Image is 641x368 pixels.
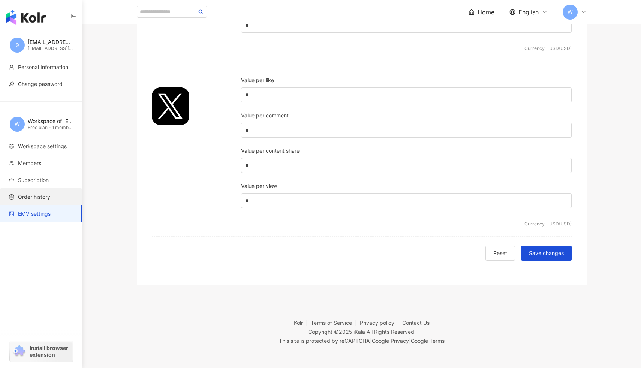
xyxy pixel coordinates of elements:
[279,336,445,345] span: This site is protected by reCAPTCHA
[6,10,46,25] img: logo
[30,345,70,358] span: Install browser extension
[9,65,14,70] span: user
[152,221,572,227] div: Currency ： USD ( USD )
[409,338,411,344] span: |
[521,246,572,261] button: Save changes
[9,211,14,216] span: calculator
[485,246,515,261] button: Reset
[198,9,204,15] span: search
[568,8,573,16] span: W
[18,80,63,88] span: Change password
[353,329,365,335] a: iKala
[370,338,372,344] span: |
[18,193,50,201] span: Order history
[493,250,507,256] span: Reset
[12,345,26,357] img: chrome extension
[308,329,416,335] div: Copyright © 2025 All Rights Reserved.
[9,194,14,200] span: dollar
[411,338,445,344] a: Google Terms
[18,63,68,71] span: Personal Information
[18,176,49,184] span: Subscription
[28,117,73,125] div: Workspace of [EMAIL_ADDRESS][DOMAIN_NAME]
[311,320,360,326] a: Terms of Service
[402,320,430,326] a: Contact Us
[10,341,73,362] a: chrome extensionInstall browser extension
[241,111,300,120] label: Value per comment
[16,41,19,49] span: 9
[241,182,288,190] label: Value per view
[241,76,285,84] label: Value per like
[152,45,572,52] div: Currency ： USD ( USD )
[18,210,51,218] span: EMV settings
[518,8,539,16] span: English
[529,250,564,256] span: Save changes
[28,45,73,52] div: [EMAIL_ADDRESS][DOMAIN_NAME]
[241,194,571,208] input: Value per view
[294,320,311,326] a: Kolr
[241,18,571,32] input: Value per view
[360,320,402,326] a: Privacy policy
[372,338,409,344] a: Google Privacy
[478,8,494,16] span: Home
[9,81,14,87] span: key
[18,143,67,150] span: Workspace settings
[469,8,494,16] a: Home
[241,88,571,102] input: Value per like
[18,159,41,167] span: Members
[28,38,73,46] div: [EMAIL_ADDRESS][DOMAIN_NAME]
[241,158,571,173] input: Value per content share
[28,125,73,131] div: Free plan - 1 member(s)
[241,147,310,155] label: Value per content share
[241,123,571,137] input: Value per comment
[15,120,20,128] span: W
